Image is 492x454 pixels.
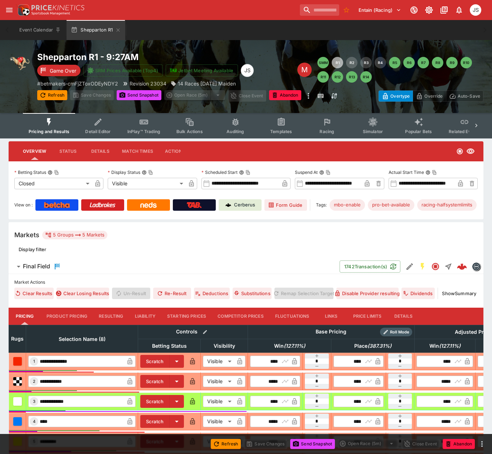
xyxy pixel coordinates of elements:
p: Suspend At [295,169,318,175]
img: Neds [140,202,156,208]
button: Send Snapshot [290,439,335,449]
p: 14 Races [DATE] Maiden [178,80,236,87]
div: Betting Target: cerberus [330,199,365,211]
button: R3 [360,57,372,68]
button: R2 [346,57,357,68]
button: Toggle light/dark mode [423,4,435,16]
button: Copy To Clipboard [54,170,59,175]
div: Visible [108,178,185,189]
button: more [478,440,486,448]
span: Simulator [363,129,383,134]
button: Fluctuations [269,308,315,325]
button: R14 [360,71,372,83]
p: Cerberus [234,201,255,209]
span: Mark an event as closed and abandoned. [269,91,301,98]
button: Closed [429,260,442,273]
div: 14 Races Today Maiden [171,80,236,87]
button: Copy To Clipboard [432,170,437,175]
button: R6 [403,57,415,68]
button: Abandon [443,439,475,449]
h5: Markets [14,231,39,239]
div: Edit Meeting [297,63,312,77]
button: Price Limits [347,308,388,325]
div: betmakers [472,262,481,271]
div: Show/hide Price Roll mode configuration. [380,328,412,336]
span: Bulk Actions [176,129,203,134]
button: Scheduled StartCopy To Clipboard [239,170,244,175]
span: 2 [31,379,37,384]
button: Details [387,308,419,325]
button: Edit Detail [403,260,416,273]
img: Sportsbook Management [31,12,70,15]
button: Copy To Clipboard [245,170,250,175]
button: Clear Results [14,288,54,299]
p: Overtype [390,92,410,100]
span: Win(127.11%) [422,342,468,350]
button: Display filter [14,244,50,255]
button: R12 [332,71,343,83]
span: 3 [31,399,37,404]
div: Visible [203,376,234,387]
button: Copy To Clipboard [148,170,153,175]
img: PriceKinetics [31,5,84,10]
button: Scratch [140,375,170,388]
span: racing-halfsystemlimits [417,201,477,209]
button: Documentation [438,4,450,16]
span: Betting Status [144,342,195,350]
button: R9 [446,57,458,68]
button: Re-Result [153,288,191,299]
button: Shepparton R1 [67,20,125,40]
span: Racing [320,129,334,134]
button: Liability [129,308,161,325]
button: Bulk edit [200,327,210,337]
h6: Final Field [23,263,50,270]
button: SGM Enabled [416,260,429,273]
button: Overtype [379,91,413,102]
span: Detail Editor [85,129,111,134]
label: Market Actions [14,277,478,288]
a: Cerberus [219,199,262,211]
img: Betcha [44,202,70,208]
button: Refresh [37,90,67,100]
button: Competitor Prices [212,308,269,325]
svg: Closed [456,148,463,155]
p: Scheduled Start [201,169,238,175]
span: Selection Name (8) [51,335,113,343]
button: Actions [159,143,191,160]
span: mbo-enable [330,201,365,209]
button: Scratch [140,395,170,408]
button: Match Times [116,143,159,160]
p: Auto-Save [458,92,480,100]
button: R10 [461,57,472,68]
span: Popular Bets [405,129,432,134]
button: Details [84,143,116,160]
div: Visible [203,396,234,407]
button: Betting StatusCopy To Clipboard [48,170,53,175]
span: Pricing and Results [29,129,69,134]
button: Starting Prices [161,308,212,325]
button: R8 [432,57,443,68]
button: Links [315,308,347,325]
button: 1742Transaction(s) [340,260,400,273]
span: InPlay™ Trading [127,129,160,134]
p: Override [424,92,443,100]
a: 58123dbc-8f66-49b0-a989-d672052c637a [455,259,469,274]
img: PriceKinetics Logo [16,3,30,17]
button: Jetbet Meeting Available [166,64,238,77]
th: Rugs [9,325,26,352]
label: View on : [14,199,33,211]
button: SRM Prices Available (Top4) [83,64,163,77]
button: Copy To Clipboard [326,170,331,175]
svg: Visible [466,147,475,156]
button: R11 [317,71,329,83]
img: TabNZ [187,202,202,208]
button: Abandon [269,90,301,100]
button: Resulting [93,308,129,325]
button: Notifications [453,4,466,16]
div: 5 Groups 5 Markets [45,231,104,239]
th: Controls [138,325,248,339]
button: Select Tenant [354,4,405,16]
span: 1 [32,359,36,364]
button: Scratch [140,415,170,428]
